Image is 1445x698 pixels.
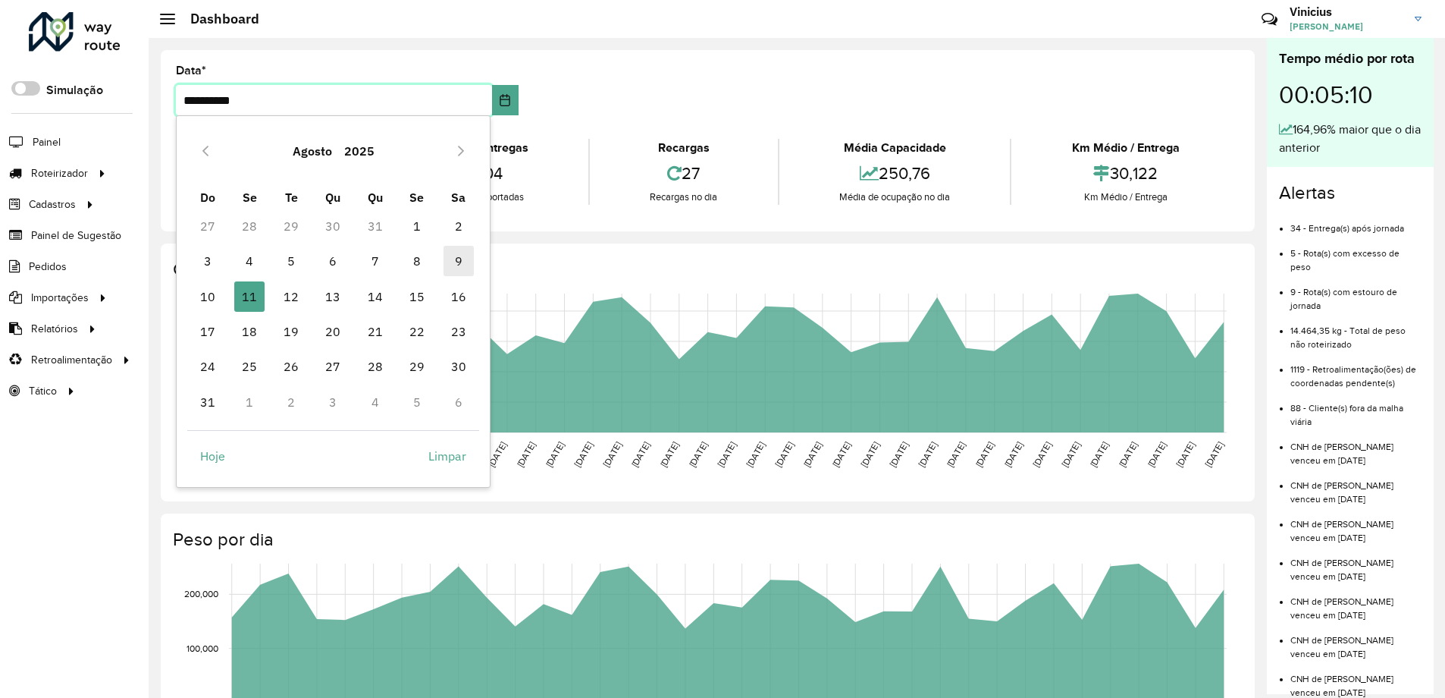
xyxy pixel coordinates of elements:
[234,246,265,276] span: 4
[396,314,437,349] td: 22
[187,279,229,314] td: 10
[31,290,89,306] span: Importações
[193,139,218,163] button: Previous Month
[515,440,537,469] text: [DATE]
[271,349,312,384] td: 26
[1279,69,1421,121] div: 00:05:10
[1290,467,1421,506] li: CNH de [PERSON_NAME] venceu em [DATE]
[396,349,437,384] td: 29
[271,209,312,244] td: 29
[1060,440,1082,469] text: [DATE]
[444,316,474,347] span: 23
[271,385,312,420] td: 2
[187,441,238,471] button: Hoje
[1290,5,1403,19] h3: Vinicius
[318,246,348,276] span: 6
[783,157,1007,190] div: 250,76
[437,209,479,244] td: 2
[1002,440,1024,469] text: [DATE]
[1088,440,1110,469] text: [DATE]
[193,281,223,312] span: 10
[173,259,1240,281] h4: Capacidade por dia
[687,440,709,469] text: [DATE]
[572,440,594,469] text: [DATE]
[360,316,390,347] span: 21
[544,440,566,469] text: [DATE]
[402,316,432,347] span: 22
[312,209,354,244] td: 30
[354,209,396,244] td: 31
[415,441,479,471] button: Limpar
[444,211,474,241] span: 2
[200,447,225,465] span: Hoje
[318,351,348,382] span: 27
[200,190,215,205] span: Do
[187,244,229,278] td: 3
[1279,121,1421,157] div: 164,96% maior que o dia anterior
[658,440,680,469] text: [DATE]
[601,440,623,469] text: [DATE]
[1290,313,1421,351] li: 14.464,35 kg - Total de peso não roteirizado
[229,279,271,314] td: 11
[396,209,437,244] td: 1
[409,190,424,205] span: Se
[486,440,508,469] text: [DATE]
[1174,440,1196,469] text: [DATE]
[360,351,390,382] span: 28
[402,211,432,241] span: 1
[396,244,437,278] td: 8
[187,385,229,420] td: 31
[449,139,473,163] button: Next Month
[229,385,271,420] td: 1
[1290,20,1403,33] span: [PERSON_NAME]
[917,440,939,469] text: [DATE]
[187,314,229,349] td: 17
[354,349,396,384] td: 28
[234,281,265,312] span: 11
[276,281,306,312] span: 12
[29,259,67,275] span: Pedidos
[318,281,348,312] span: 13
[187,209,229,244] td: 27
[312,314,354,349] td: 20
[1290,210,1421,235] li: 34 - Entrega(s) após jornada
[229,349,271,384] td: 25
[396,385,437,420] td: 5
[437,349,479,384] td: 30
[1203,440,1225,469] text: [DATE]
[187,349,229,384] td: 24
[318,316,348,347] span: 20
[801,440,823,469] text: [DATE]
[973,440,995,469] text: [DATE]
[402,351,432,382] span: 29
[354,385,396,420] td: 4
[594,157,774,190] div: 27
[354,279,396,314] td: 14
[193,246,223,276] span: 3
[1290,622,1421,661] li: CNH de [PERSON_NAME] venceu em [DATE]
[175,11,259,27] h2: Dashboard
[193,316,223,347] span: 17
[276,246,306,276] span: 5
[176,115,491,488] div: Choose Date
[229,314,271,349] td: 18
[1290,390,1421,429] li: 88 - Cliente(s) fora da malha viária
[1015,157,1236,190] div: 30,122
[773,440,795,469] text: [DATE]
[184,589,218,599] text: 200,000
[437,314,479,349] td: 23
[285,190,298,205] span: Te
[1290,351,1421,390] li: 1119 - Retroalimentação(ões) de coordenadas pendente(s)
[1253,3,1286,36] a: Contato Rápido
[437,385,479,420] td: 6
[1015,190,1236,205] div: Km Médio / Entrega
[945,440,967,469] text: [DATE]
[437,244,479,278] td: 9
[338,133,381,169] button: Choose Year
[594,190,774,205] div: Recargas no dia
[271,279,312,314] td: 12
[325,190,340,205] span: Qu
[243,190,257,205] span: Se
[1279,49,1421,69] div: Tempo médio por rota
[1290,429,1421,467] li: CNH de [PERSON_NAME] venceu em [DATE]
